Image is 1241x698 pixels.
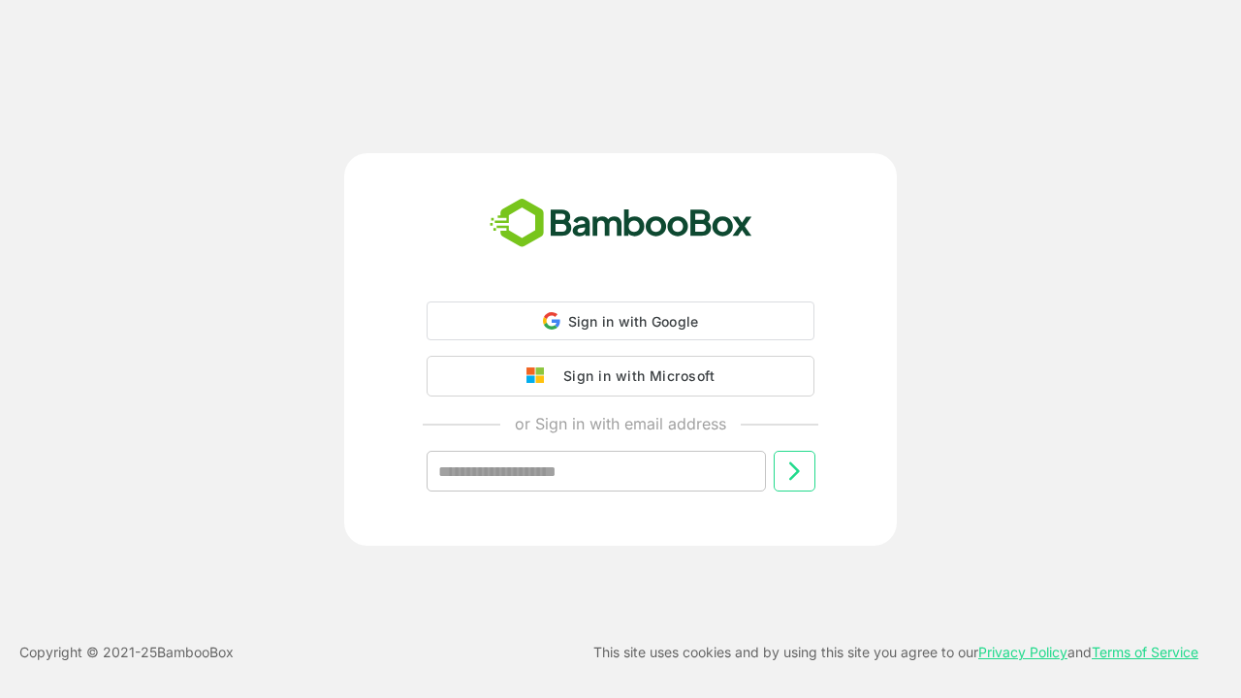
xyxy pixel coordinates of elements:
button: Sign in with Microsoft [427,356,814,397]
img: google [526,367,554,385]
p: or Sign in with email address [515,412,726,435]
div: Sign in with Microsoft [554,364,715,389]
img: bamboobox [479,192,763,256]
p: This site uses cookies and by using this site you agree to our and [593,641,1198,664]
p: Copyright © 2021- 25 BambooBox [19,641,234,664]
span: Sign in with Google [568,313,699,330]
div: Sign in with Google [427,301,814,340]
a: Terms of Service [1092,644,1198,660]
a: Privacy Policy [978,644,1067,660]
